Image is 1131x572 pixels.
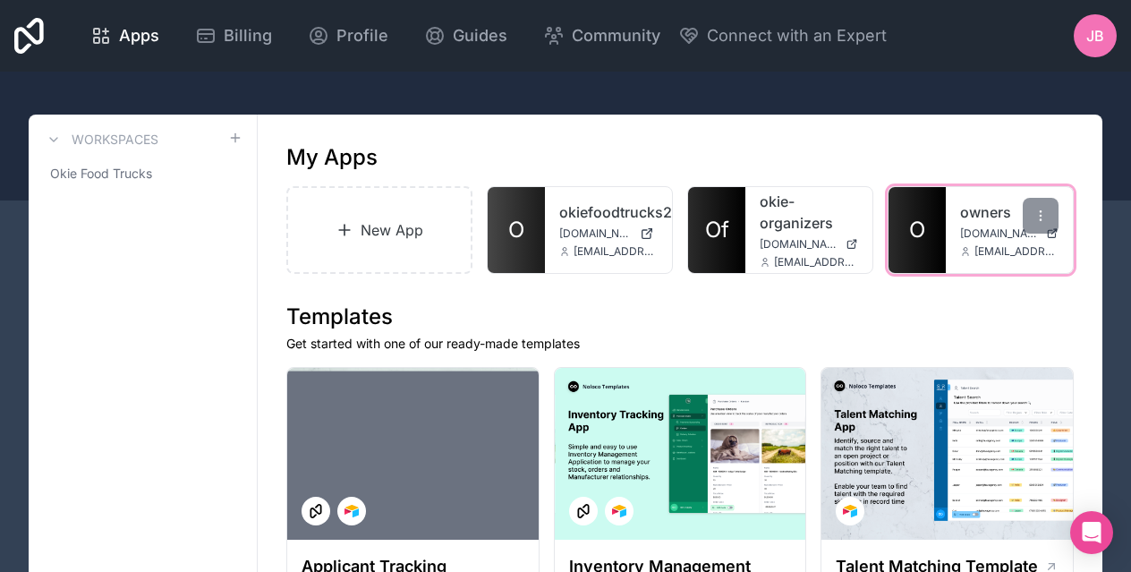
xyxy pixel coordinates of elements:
span: [DOMAIN_NAME] [760,237,838,252]
a: Workspaces [43,129,158,150]
span: Community [572,23,660,48]
span: [EMAIL_ADDRESS][DOMAIN_NAME] [774,255,858,269]
img: Airtable Logo [344,504,359,518]
span: Profile [336,23,388,48]
a: Profile [293,16,403,55]
a: [DOMAIN_NAME] [960,226,1059,241]
a: O [488,187,545,273]
span: Okie Food Trucks [50,165,152,183]
a: [DOMAIN_NAME] [559,226,658,241]
img: Airtable Logo [843,504,857,518]
span: [EMAIL_ADDRESS][DOMAIN_NAME] [974,244,1059,259]
span: [DOMAIN_NAME] [559,226,633,241]
a: okie-organizers [760,191,858,234]
span: JB [1086,25,1104,47]
a: [DOMAIN_NAME] [760,237,858,252]
a: Billing [181,16,286,55]
a: Community [529,16,675,55]
div: Open Intercom Messenger [1070,511,1113,554]
h3: Workspaces [72,131,158,149]
span: Of [705,216,729,244]
a: Okie Food Trucks [43,158,242,190]
span: Billing [224,23,272,48]
span: [EMAIL_ADDRESS][DOMAIN_NAME] [574,244,658,259]
h1: Templates [286,303,1074,331]
a: Guides [410,16,522,55]
button: Connect with an Expert [678,23,887,48]
h1: My Apps [286,143,378,172]
a: okiefoodtrucks2 [559,201,658,223]
a: O [889,187,946,273]
span: O [909,216,925,244]
span: Guides [453,23,507,48]
img: Airtable Logo [612,504,626,518]
p: Get started with one of our ready-made templates [286,335,1074,353]
span: Apps [119,23,159,48]
span: Connect with an Expert [707,23,887,48]
span: O [508,216,524,244]
a: owners [960,201,1059,223]
a: Of [688,187,745,273]
span: [DOMAIN_NAME] [960,226,1039,241]
a: New App [286,186,472,274]
a: Apps [76,16,174,55]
